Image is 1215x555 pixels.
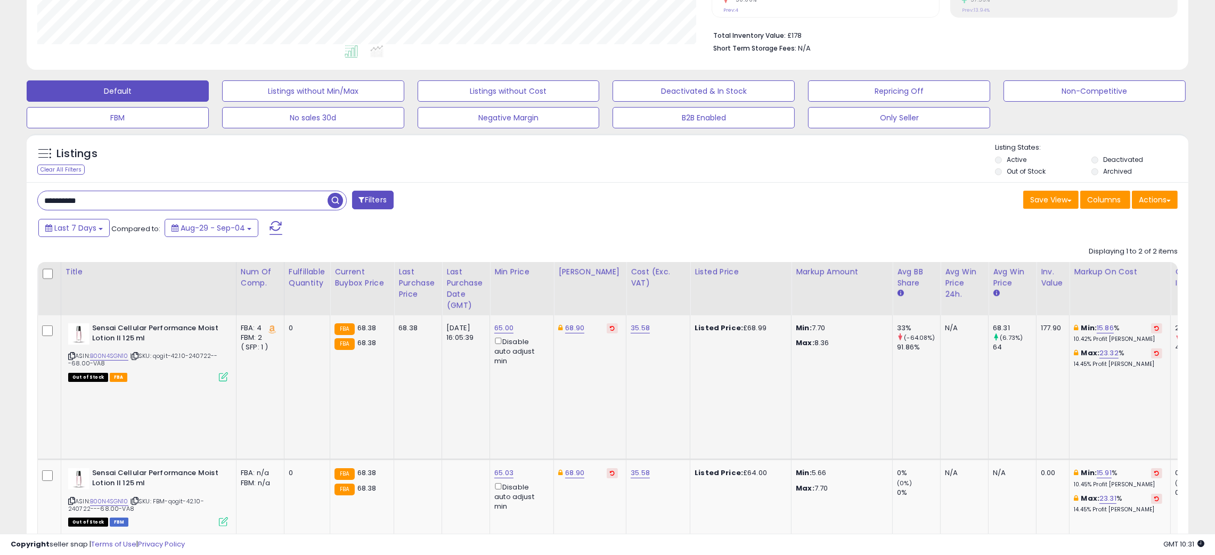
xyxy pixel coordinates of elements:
div: Markup on Cost [1074,266,1166,277]
i: This overrides the store level Dynamic Max Price for this listing [558,324,562,331]
a: 15.86 [1097,323,1114,333]
button: Save View [1023,191,1079,209]
b: Max: [1081,348,1100,358]
span: N/A [798,43,811,53]
label: Deactivated [1103,155,1143,164]
div: FBA: 4 [241,323,276,333]
div: Listed Price [695,266,787,277]
div: seller snap | | [11,540,185,550]
strong: Min: [796,323,812,333]
small: FBA [335,468,354,480]
b: Max: [1081,493,1100,503]
i: Revert to store-level Dynamic Max Price [610,325,615,331]
span: 68.38 [357,323,377,333]
small: Prev: 13.94% [962,7,990,13]
i: This overrides the store level max markup for this listing [1074,495,1078,502]
span: | SKU: FBM-qogit-42.10-240722---68.00-VA8 [68,497,204,513]
div: 68.38 [398,323,434,333]
p: 7.70 [796,323,884,333]
small: FBA [335,484,354,495]
i: Revert to store-level Min Markup [1154,325,1159,331]
button: B2B Enabled [613,107,795,128]
div: Title [66,266,232,277]
i: This overrides the store level Dynamic Max Price for this listing [558,469,562,476]
div: Disable auto adjust min [494,481,545,511]
label: Out of Stock [1007,167,1046,176]
div: Min Price [494,266,549,277]
div: ( SFP: 1 ) [241,342,276,352]
small: (-64.08%) [904,333,935,342]
small: (6.73%) [1000,333,1023,342]
p: 8.36 [796,338,884,348]
p: 14.45% Profit [PERSON_NAME] [1074,506,1162,513]
a: 68.90 [565,468,584,478]
div: 0% [897,488,940,497]
i: Revert to store-level Min Markup [1154,470,1159,476]
label: Archived [1103,167,1132,176]
a: Privacy Policy [138,539,185,549]
div: Avg Win Price [993,266,1032,289]
button: Last 7 Days [38,219,110,237]
div: Last Purchase Date (GMT) [446,266,485,311]
strong: Min: [796,468,812,478]
p: 10.45% Profit [PERSON_NAME] [1074,481,1162,488]
div: ASIN: [68,468,228,525]
div: 91.86% [897,342,940,352]
a: B00N4SGN10 [90,352,128,361]
button: Negative Margin [418,107,600,128]
div: 0 [289,323,322,333]
div: Cost (Exc. VAT) [631,266,686,289]
span: FBM [110,518,129,527]
label: Active [1007,155,1026,164]
div: FBM: n/a [241,478,276,488]
span: Compared to: [111,224,160,234]
div: N/A [993,468,1028,478]
div: FBM: 2 [241,333,276,342]
span: | SKU: qogit-42.10-240722---68.00-VA8 [68,352,218,368]
span: 68.38 [357,338,377,348]
a: 35.58 [631,468,650,478]
a: 23.32 [1099,348,1119,358]
strong: Max: [796,338,814,348]
div: Current Buybox Price [335,266,389,289]
th: The percentage added to the cost of goods (COGS) that forms the calculator for Min & Max prices. [1070,262,1171,315]
div: Num of Comp. [241,266,280,289]
span: Columns [1087,194,1121,205]
div: £68.99 [695,323,783,333]
div: FBA: n/a [241,468,276,478]
button: No sales 30d [222,107,404,128]
i: This overrides the store level min markup for this listing [1074,324,1078,331]
div: 68.31 [993,323,1036,333]
div: Inv. value [1041,266,1065,289]
span: All listings that are currently out of stock and unavailable for purchase on Amazon [68,373,108,382]
div: Ordered Items [1175,266,1214,289]
i: Revert to store-level Max Markup [1154,350,1159,356]
strong: Max: [796,483,814,493]
div: 0% [897,468,940,478]
span: FBA [110,373,128,382]
h5: Listings [56,146,97,161]
span: Aug-29 - Sep-04 [181,223,245,233]
div: 0.00 [1041,468,1061,478]
a: 65.03 [494,468,513,478]
i: Revert to store-level Max Markup [1154,496,1159,501]
small: FBA [335,323,354,335]
button: Aug-29 - Sep-04 [165,219,258,237]
span: 68.38 [357,468,377,478]
button: Only Seller [808,107,990,128]
div: % [1074,348,1162,368]
div: Displaying 1 to 2 of 2 items [1089,247,1178,257]
div: [DATE] 16:05:39 [446,323,482,342]
b: Total Inventory Value: [713,31,786,40]
button: FBM [27,107,209,128]
div: 64 [993,342,1036,352]
div: 33% [897,323,940,333]
small: (0%) [897,479,912,487]
button: Columns [1080,191,1130,209]
div: N/A [945,468,980,478]
b: Sensai Cellular Performance Moist Lotion II 125 ml [92,323,222,346]
button: Listings without Cost [418,80,600,102]
button: Default [27,80,209,102]
b: Listed Price: [695,323,743,333]
span: 68.38 [357,483,377,493]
